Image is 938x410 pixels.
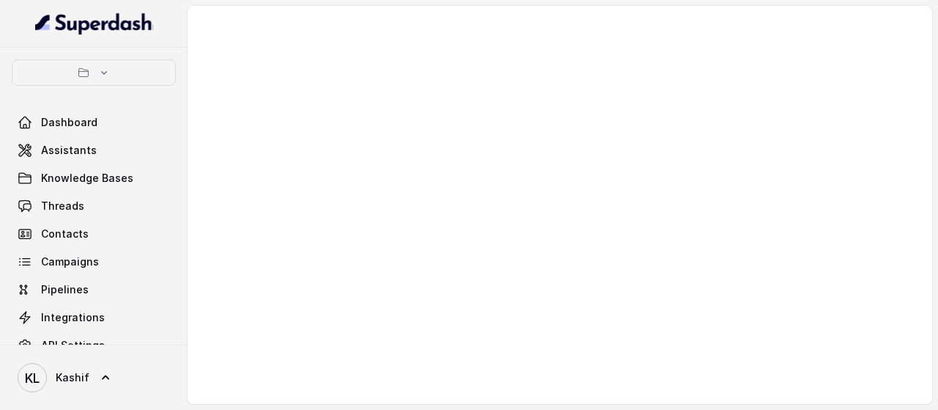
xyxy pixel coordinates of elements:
span: Assistants [41,143,97,158]
a: Knowledge Bases [12,165,176,191]
a: Pipelines [12,277,176,303]
a: Contacts [12,221,176,247]
span: Kashif [56,370,89,385]
text: KL [25,370,40,386]
span: Pipelines [41,282,89,297]
span: Threads [41,199,84,213]
a: API Settings [12,332,176,359]
span: Integrations [41,310,105,325]
a: Kashif [12,357,176,398]
img: light.svg [35,12,153,35]
span: Contacts [41,227,89,241]
span: API Settings [41,338,105,353]
a: Assistants [12,137,176,164]
span: Dashboard [41,115,97,130]
a: Dashboard [12,109,176,136]
a: Integrations [12,304,176,331]
a: Campaigns [12,249,176,275]
a: Threads [12,193,176,219]
span: Knowledge Bases [41,171,133,186]
span: Campaigns [41,255,99,269]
